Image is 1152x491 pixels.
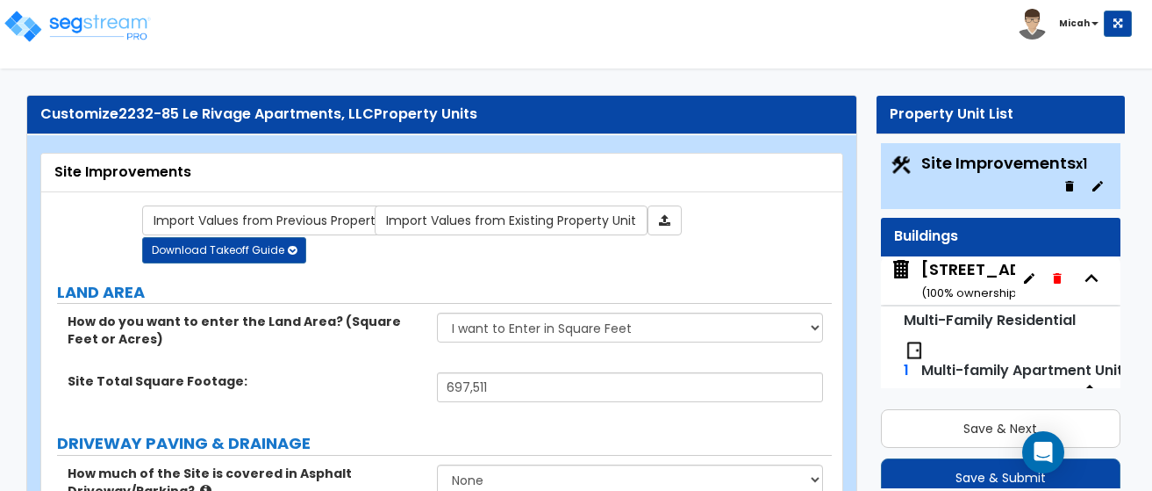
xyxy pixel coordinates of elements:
[1017,9,1048,40] img: avatar.png
[1076,155,1087,173] small: x1
[894,227,1107,247] div: Buildings
[57,432,832,455] label: DRIVEWAY PAVING & DRAINAGE
[142,206,421,235] a: Import the dynamic attribute values from previous properties.
[142,237,306,264] button: Download Takeoff Guide
[890,258,1015,303] span: 2020 Valley View Circle
[68,313,424,348] label: How do you want to enter the Land Area? (Square Feet or Acres)
[54,162,829,183] div: Site Improvements
[921,152,1087,174] span: Site Improvements
[904,310,1076,330] small: Multi-Family Residential
[890,154,912,177] img: Construction.png
[890,105,1112,125] div: Property Unit List
[881,409,1120,448] button: Save & Next
[375,206,648,235] a: Import the dynamic attribute values from existing properties.
[57,281,832,304] label: LAND AREA
[921,258,1078,303] div: [STREET_ADDRESS]
[40,105,843,125] div: Customize Property Units
[118,104,374,124] span: 2232-85 Le Rivage Apartments, LLC
[904,340,925,361] img: door.png
[152,242,284,257] span: Download Takeoff Guide
[648,206,682,235] a: Import the dynamic attributes value through Excel sheet
[890,258,912,281] img: building.svg
[68,372,424,390] label: Site Total Square Footage:
[1059,17,1090,30] b: Micah
[1022,431,1064,473] div: Open Intercom Messenger
[921,285,1022,301] small: ( 100 % ownership)
[3,9,152,44] img: logo_pro_r.png
[904,360,909,380] span: 1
